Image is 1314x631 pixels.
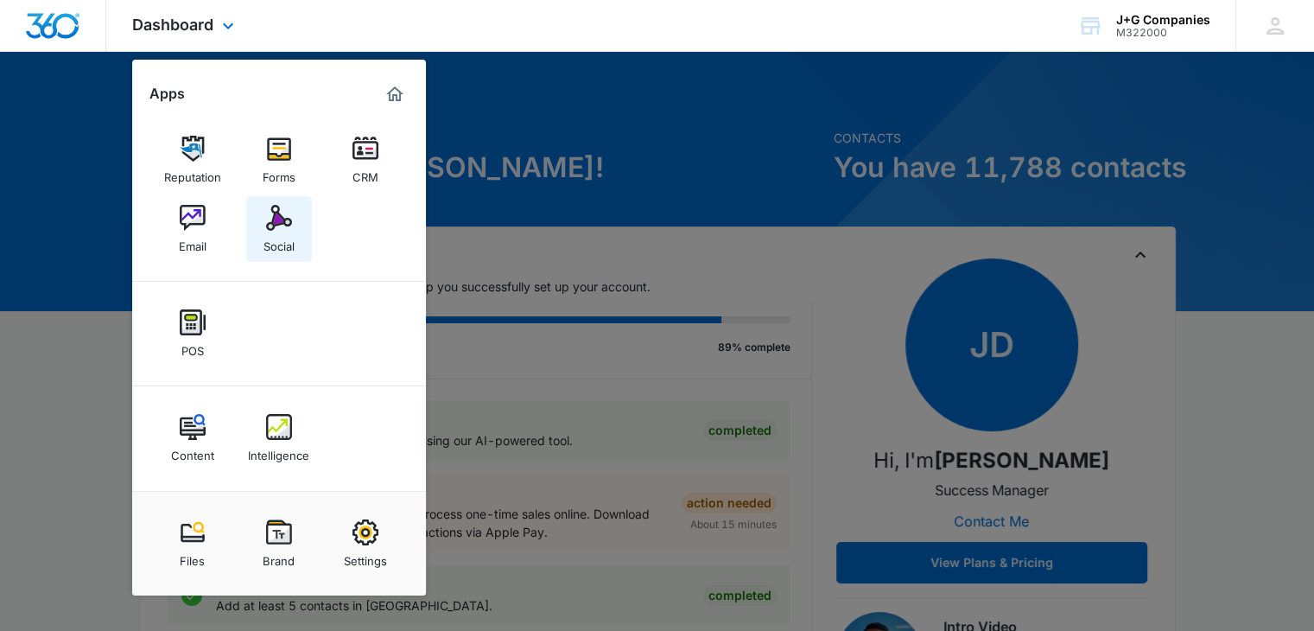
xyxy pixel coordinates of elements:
a: Files [160,511,225,577]
a: POS [160,301,225,366]
div: account id [1116,27,1210,39]
a: Social [246,196,312,262]
a: Content [160,405,225,471]
div: Social [263,231,295,253]
a: Brand [246,511,312,577]
a: Intelligence [246,405,312,471]
div: Content [171,440,214,462]
div: Intelligence [248,440,309,462]
a: Settings [333,511,398,577]
div: Reputation [164,162,221,184]
h2: Apps [149,86,185,102]
div: Brand [263,545,295,568]
a: CRM [333,127,398,193]
div: Files [180,545,205,568]
a: Marketing 360® Dashboard [381,80,409,108]
div: POS [181,335,204,358]
a: Email [160,196,225,262]
div: account name [1116,13,1210,27]
a: Reputation [160,127,225,193]
div: Email [179,231,206,253]
div: CRM [352,162,378,184]
div: Settings [344,545,387,568]
div: Forms [263,162,295,184]
span: Dashboard [132,16,213,34]
a: Forms [246,127,312,193]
